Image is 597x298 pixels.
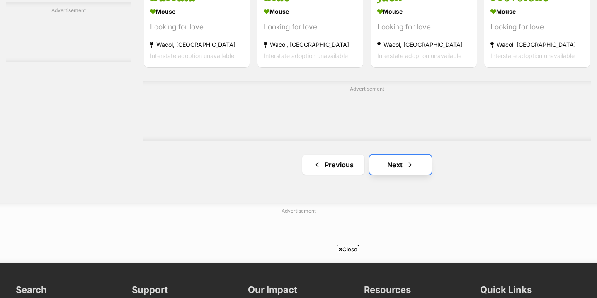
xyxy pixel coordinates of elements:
[490,39,584,50] strong: Wacol, [GEOGRAPHIC_DATA]
[377,52,461,59] span: Interstate adoption unavailable
[150,52,234,59] span: Interstate adoption unavailable
[490,5,584,17] strong: Mouse
[150,5,243,17] strong: Mouse
[150,22,243,33] div: Looking for love
[490,22,584,33] div: Looking for love
[148,257,449,294] iframe: Advertisement
[377,39,471,50] strong: Wacol, [GEOGRAPHIC_DATA]
[377,5,471,17] strong: Mouse
[369,155,432,175] a: Next page
[264,22,357,33] div: Looking for love
[302,155,364,175] a: Previous page
[264,5,357,17] strong: Mouse
[490,52,575,59] span: Interstate adoption unavailable
[150,39,243,50] strong: Wacol, [GEOGRAPHIC_DATA]
[264,52,348,59] span: Interstate adoption unavailable
[377,22,471,33] div: Looking for love
[6,2,131,62] div: Advertisement
[143,155,591,175] nav: Pagination
[337,245,359,253] span: Close
[264,39,357,50] strong: Wacol, [GEOGRAPHIC_DATA]
[143,81,591,141] div: Advertisement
